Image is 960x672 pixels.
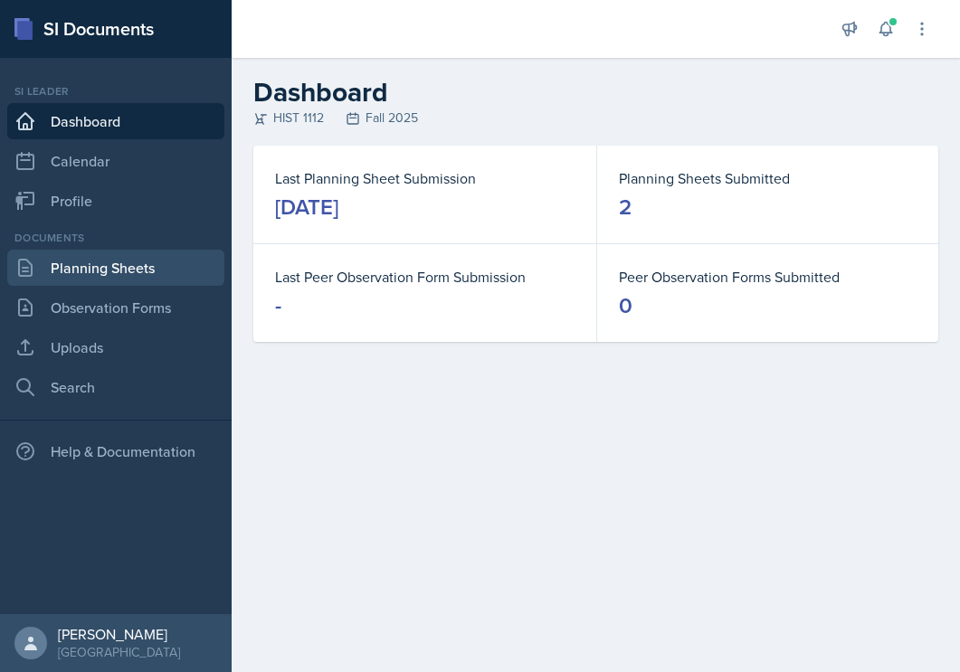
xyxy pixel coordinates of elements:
div: [PERSON_NAME] [58,625,180,643]
div: HIST 1112 Fall 2025 [253,109,938,128]
div: [DATE] [275,193,338,222]
div: Si leader [7,83,224,99]
div: - [275,291,281,320]
a: Observation Forms [7,289,224,326]
a: Dashboard [7,103,224,139]
dt: Last Peer Observation Form Submission [275,266,575,288]
dt: Planning Sheets Submitted [619,167,917,189]
dt: Last Planning Sheet Submission [275,167,575,189]
a: Uploads [7,329,224,365]
a: Search [7,369,224,405]
div: 2 [619,193,632,222]
h2: Dashboard [253,76,938,109]
div: [GEOGRAPHIC_DATA] [58,643,180,661]
div: Help & Documentation [7,433,224,469]
div: 0 [619,291,632,320]
a: Profile [7,183,224,219]
dt: Peer Observation Forms Submitted [619,266,917,288]
a: Planning Sheets [7,250,224,286]
div: Documents [7,230,224,246]
a: Calendar [7,143,224,179]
